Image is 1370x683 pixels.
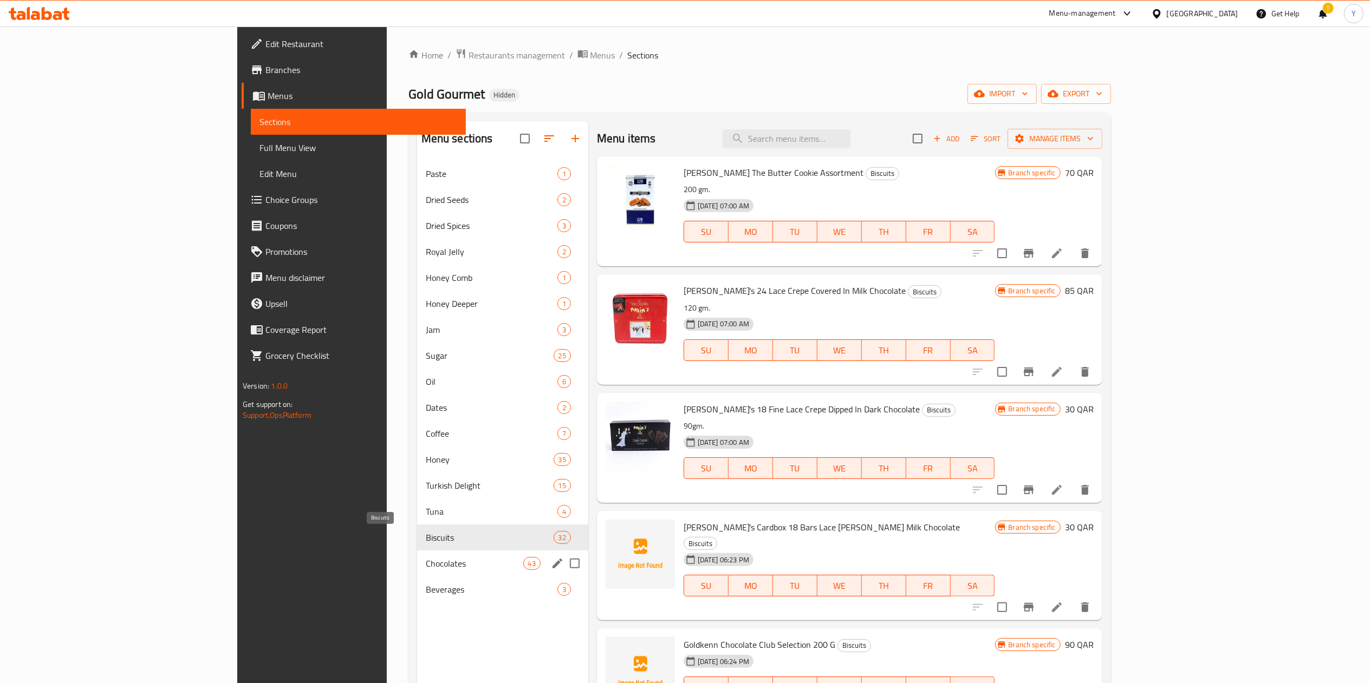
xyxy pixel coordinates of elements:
div: Honey Comb [426,271,557,284]
div: Honey Comb1 [417,265,588,291]
button: FR [906,221,951,242]
span: MO [733,224,769,240]
span: TH [866,578,902,594]
button: TH [862,339,906,361]
span: Coffee [426,427,557,440]
button: MO [729,457,773,479]
div: Oil6 [417,369,588,395]
button: delete [1072,594,1098,620]
span: Menu disclaimer [265,271,457,284]
button: SU [684,575,729,596]
span: Full Menu View [259,141,457,154]
button: TU [773,457,817,479]
span: 1 [558,299,570,309]
span: Chocolates [426,557,523,570]
div: items [557,427,571,440]
span: Edit Menu [259,167,457,180]
button: import [968,84,1037,104]
button: FR [906,457,951,479]
div: Hidden [489,89,520,102]
div: Tuna4 [417,498,588,524]
span: export [1050,87,1102,101]
div: Honey35 [417,446,588,472]
a: Choice Groups [242,187,466,213]
span: 35 [554,455,570,465]
span: Sort [971,133,1001,145]
span: Dried Seeds [426,193,557,206]
div: items [557,375,571,388]
span: Manage items [1016,132,1094,146]
span: 15 [554,481,570,491]
button: TH [862,221,906,242]
div: Biscuits [908,285,942,298]
span: Branch specific [1004,168,1060,178]
a: Menus [577,48,615,62]
span: TH [866,461,902,476]
span: Branch specific [1004,522,1060,533]
div: items [557,245,571,258]
div: [GEOGRAPHIC_DATA] [1167,8,1238,19]
span: FR [911,343,946,358]
div: items [557,219,571,232]
span: Gold Gourmet [408,82,485,106]
span: [DATE] 06:24 PM [693,656,754,667]
div: Oil [426,375,557,388]
span: FR [911,224,946,240]
span: Biscuits [426,531,554,544]
span: Branch specific [1004,286,1060,296]
span: WE [822,224,858,240]
span: Beverages [426,583,557,596]
div: items [554,349,571,362]
span: TU [777,461,813,476]
button: edit [549,555,566,572]
a: Edit Menu [251,161,466,187]
button: MO [729,575,773,596]
span: SA [955,224,991,240]
span: [DATE] 07:00 AM [693,319,754,329]
button: MO [729,339,773,361]
img: Maxim's 18 Fine Lace Crepe Dipped In Dark Chocolate [606,402,675,471]
img: Maxim's 24 Lace Crepe Covered In Milk Chocolate [606,283,675,352]
span: Select to update [991,596,1014,619]
button: TU [773,575,817,596]
span: Restaurants management [469,49,565,62]
span: TU [777,224,813,240]
span: 32 [554,533,570,543]
span: Upsell [265,297,457,310]
div: Paste1 [417,161,588,187]
span: Royal Jelly [426,245,557,258]
span: FR [911,578,946,594]
span: [DATE] 06:23 PM [693,555,754,565]
a: Menus [242,83,466,109]
div: items [557,505,571,518]
a: Menu disclaimer [242,265,466,291]
a: Edit menu item [1050,601,1063,614]
div: Dried Seeds2 [417,187,588,213]
span: Biscuits [923,404,955,416]
span: TH [866,343,902,358]
button: WE [817,221,862,242]
span: 2 [558,247,570,257]
span: SU [689,224,724,240]
div: items [557,193,571,206]
span: Branch specific [1004,640,1060,650]
span: Y [1352,8,1356,19]
button: SA [951,457,995,479]
div: Dates2 [417,395,588,421]
div: items [557,323,571,336]
span: [PERSON_NAME]'s Cardbox 18 Bars Lace [PERSON_NAME] Milk Chocolate [684,519,960,535]
span: SA [955,578,991,594]
div: Paste [426,167,557,180]
button: SA [951,339,995,361]
div: Biscuits [866,167,899,180]
button: FR [906,575,951,596]
span: Select all sections [514,127,536,150]
span: SU [689,578,724,594]
nav: breadcrumb [408,48,1111,62]
button: Sort [968,130,1003,147]
span: 3 [558,325,570,335]
button: MO [729,221,773,242]
a: Sections [251,109,466,135]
